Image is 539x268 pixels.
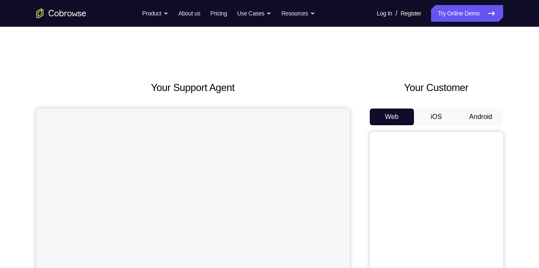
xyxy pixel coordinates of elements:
[178,5,200,22] a: About us
[36,8,86,18] a: Go to the home page
[36,80,350,95] h2: Your Support Agent
[370,109,414,125] button: Web
[401,5,421,22] a: Register
[210,5,227,22] a: Pricing
[414,109,459,125] button: iOS
[459,109,503,125] button: Android
[396,8,397,18] span: /
[370,80,503,95] h2: Your Customer
[281,5,315,22] button: Resources
[377,5,392,22] a: Log In
[237,5,271,22] button: Use Cases
[431,5,503,22] a: Try Online Demo
[142,5,168,22] button: Product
